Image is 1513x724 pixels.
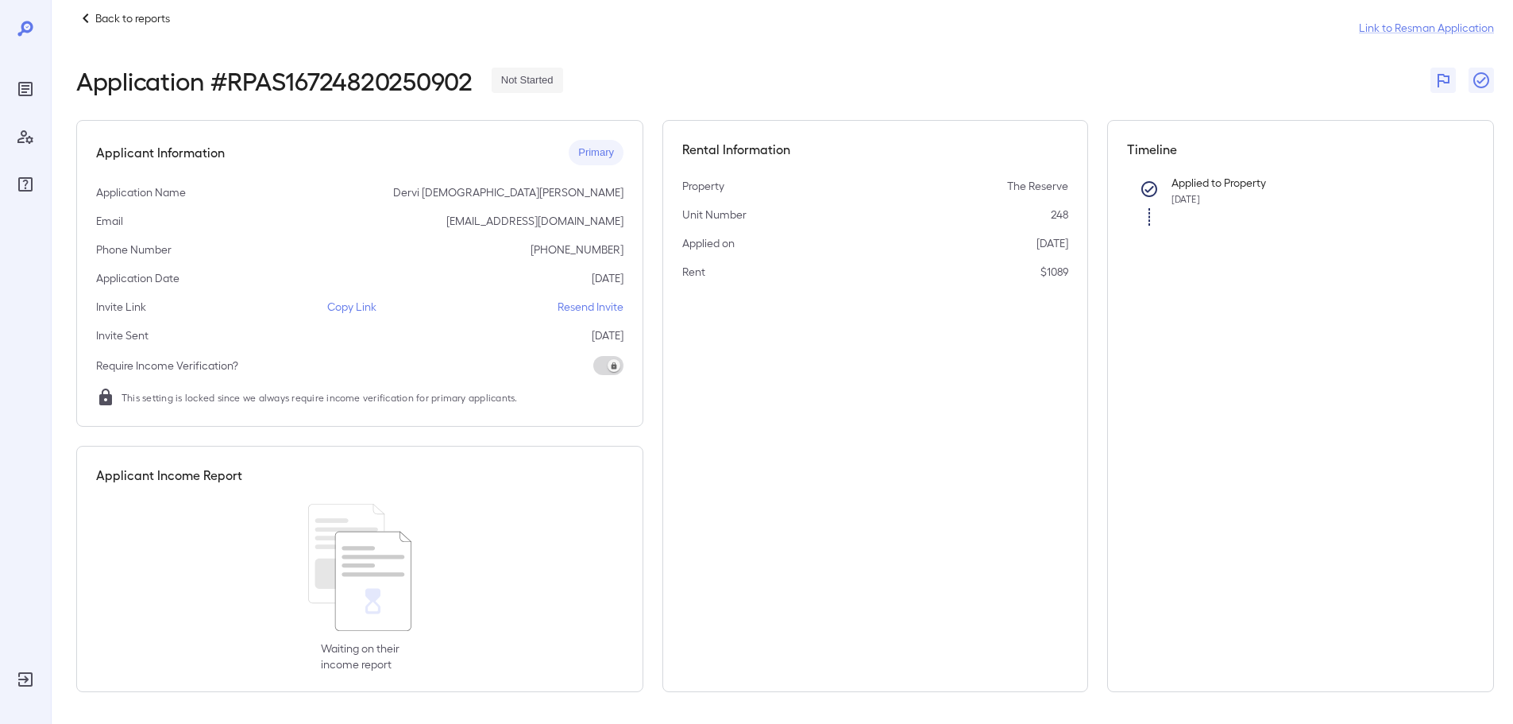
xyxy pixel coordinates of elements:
[1127,140,1475,159] h5: Timeline
[96,184,186,200] p: Application Name
[682,207,747,223] p: Unit Number
[1359,20,1494,36] a: Link to Resman Application
[13,124,38,149] div: Manage Users
[592,327,623,343] p: [DATE]
[1171,193,1200,204] span: [DATE]
[1469,68,1494,93] button: Close Report
[682,235,735,251] p: Applied on
[122,389,518,405] span: This setting is locked since we always require income verification for primary applicants.
[1036,235,1068,251] p: [DATE]
[96,242,172,257] p: Phone Number
[96,213,123,229] p: Email
[76,66,473,95] h2: Application # RPAS16724820250902
[96,143,225,162] h5: Applicant Information
[96,466,242,485] h5: Applicant Income Report
[1171,175,1449,191] p: Applied to Property
[492,73,563,88] span: Not Started
[95,10,170,26] p: Back to reports
[13,667,38,692] div: Log Out
[531,242,623,257] p: [PHONE_NUMBER]
[682,140,1068,159] h5: Rental Information
[682,264,705,280] p: Rent
[569,145,623,161] span: Primary
[96,270,179,286] p: Application Date
[96,327,149,343] p: Invite Sent
[327,299,376,315] p: Copy Link
[96,358,238,374] p: Require Income Verification?
[13,76,38,102] div: Reports
[1040,264,1068,280] p: $1089
[558,299,623,315] p: Resend Invite
[446,213,623,229] p: [EMAIL_ADDRESS][DOMAIN_NAME]
[682,178,724,194] p: Property
[96,299,146,315] p: Invite Link
[393,184,623,200] p: Dervi [DEMOGRAPHIC_DATA][PERSON_NAME]
[592,270,623,286] p: [DATE]
[1007,178,1068,194] p: The Reserve
[1430,68,1456,93] button: Flag Report
[13,172,38,197] div: FAQ
[321,641,399,672] p: Waiting on their income report
[1051,207,1068,223] p: 248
